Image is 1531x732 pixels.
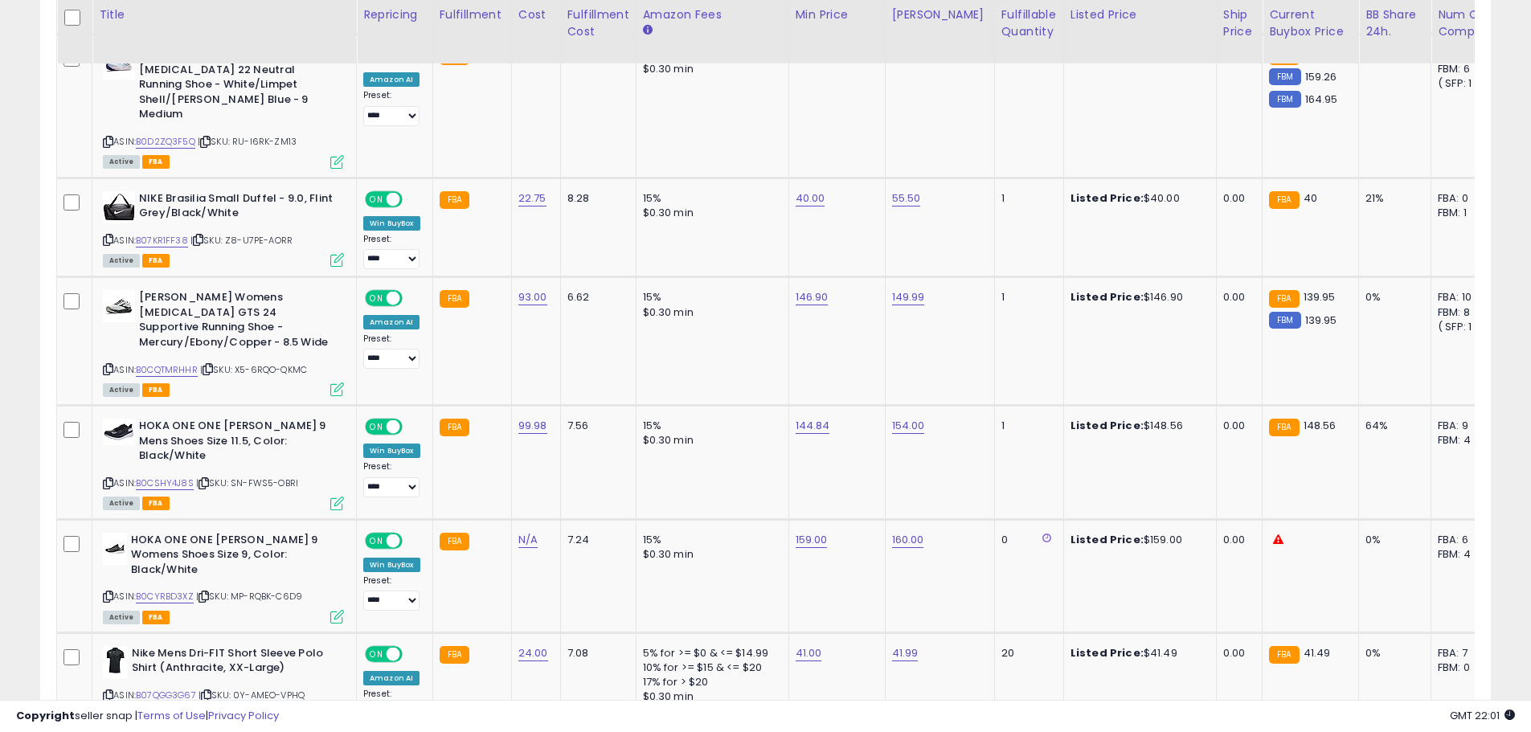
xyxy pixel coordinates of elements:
[1438,547,1491,562] div: FBM: 4
[518,289,547,305] a: 93.00
[363,444,420,458] div: Win BuyBox
[1223,419,1250,433] div: 0.00
[1269,6,1352,40] div: Current Buybox Price
[1438,646,1491,660] div: FBA: 7
[1269,290,1299,308] small: FBA
[1269,312,1300,329] small: FBM
[1070,289,1144,305] b: Listed Price:
[136,476,194,490] a: B0CSHY4J8S
[208,708,279,723] a: Privacy Policy
[132,646,327,680] b: Nike Mens Dri-FIT Short Sleeve Polo Shirt (Anthracite, XX-Large)
[796,418,830,434] a: 144.84
[440,290,469,308] small: FBA
[1070,190,1144,206] b: Listed Price:
[103,646,128,678] img: 31POUU0N+UL._SL40_.jpg
[796,190,825,207] a: 40.00
[796,289,829,305] a: 146.90
[366,647,387,660] span: ON
[1438,419,1491,433] div: FBA: 9
[796,6,878,23] div: Min Price
[363,461,420,497] div: Preset:
[1304,190,1317,206] span: 40
[1269,646,1299,664] small: FBA
[103,254,140,268] span: All listings currently available for purchase on Amazon
[198,135,297,148] span: | SKU: RU-I6RK-ZM13
[366,534,387,547] span: ON
[103,497,140,510] span: All listings currently available for purchase on Amazon
[1223,290,1250,305] div: 0.00
[643,290,776,305] div: 15%
[139,419,334,468] b: HOKA ONE ONE [PERSON_NAME] 9 Mens Shoes Size 11.5, Color: Black/White
[643,6,782,23] div: Amazon Fees
[142,155,170,169] span: FBA
[103,611,140,624] span: All listings currently available for purchase on Amazon
[1438,533,1491,547] div: FBA: 6
[440,533,469,550] small: FBA
[139,191,334,225] b: NIKE Brasilia Small Duffel - 9.0, Flint Grey/Black/White
[1304,289,1336,305] span: 139.95
[1305,92,1338,107] span: 164.95
[1070,533,1204,547] div: $159.00
[1223,533,1250,547] div: 0.00
[137,708,206,723] a: Terms of Use
[103,419,344,508] div: ASIN:
[363,575,420,611] div: Preset:
[892,645,919,661] a: 41.99
[1001,191,1051,206] div: 1
[103,290,135,322] img: 41fuiV8BTnL._SL40_.jpg
[1070,532,1144,547] b: Listed Price:
[103,47,135,80] img: 311zU8Dq-+L._SL40_.jpg
[1305,313,1337,328] span: 139.95
[103,155,140,169] span: All listings currently available for purchase on Amazon
[363,671,420,685] div: Amazon AI
[1305,69,1337,84] span: 159.26
[196,590,302,603] span: | SKU: MP-RQBK-C6D9
[1304,418,1337,433] span: 148.56
[363,6,426,23] div: Repricing
[1070,6,1210,23] div: Listed Price
[190,234,293,247] span: | SKU: Z8-U7PE-AORR
[363,234,420,270] div: Preset:
[103,383,140,397] span: All listings currently available for purchase on Amazon
[103,419,135,445] img: 41qYn7xC1vL._SL40_.jpg
[1269,68,1300,85] small: FBM
[363,315,420,329] div: Amazon AI
[518,532,538,548] a: N/A
[400,420,426,434] span: OFF
[363,72,420,87] div: Amazon AI
[1438,206,1491,220] div: FBM: 1
[567,646,624,660] div: 7.08
[1001,419,1051,433] div: 1
[1438,191,1491,206] div: FBA: 0
[643,206,776,220] div: $0.30 min
[1223,646,1250,660] div: 0.00
[643,660,776,675] div: 10% for >= $15 & <= $20
[1365,533,1418,547] div: 0%
[1438,660,1491,675] div: FBM: 0
[142,383,170,397] span: FBA
[16,709,279,724] div: seller snap | |
[643,433,776,448] div: $0.30 min
[136,590,194,603] a: B0CYRBD3XZ
[1001,290,1051,305] div: 1
[199,689,305,701] span: | SKU: 0Y-AMEO-VPHQ
[103,191,135,223] img: 419XO8aAzVL._SL40_.jpg
[643,23,653,38] small: Amazon Fees.
[131,533,326,582] b: HOKA ONE ONE [PERSON_NAME] 9 Womens Shoes Size 9, Color: Black/White
[363,216,420,231] div: Win BuyBox
[1269,419,1299,436] small: FBA
[892,532,924,548] a: 160.00
[1438,433,1491,448] div: FBM: 4
[643,646,776,660] div: 5% for >= $0 & <= $14.99
[103,646,344,721] div: ASIN:
[643,305,776,320] div: $0.30 min
[139,290,334,354] b: [PERSON_NAME] Womens [MEDICAL_DATA] GTS 24 Supportive Running Shoe - Mercury/Ebony/Copper - 8.5 Wide
[103,191,344,266] div: ASIN:
[1070,191,1204,206] div: $40.00
[567,533,624,547] div: 7.24
[1070,646,1204,660] div: $41.49
[142,611,170,624] span: FBA
[892,289,925,305] a: 149.99
[1001,646,1051,660] div: 20
[567,191,624,206] div: 8.28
